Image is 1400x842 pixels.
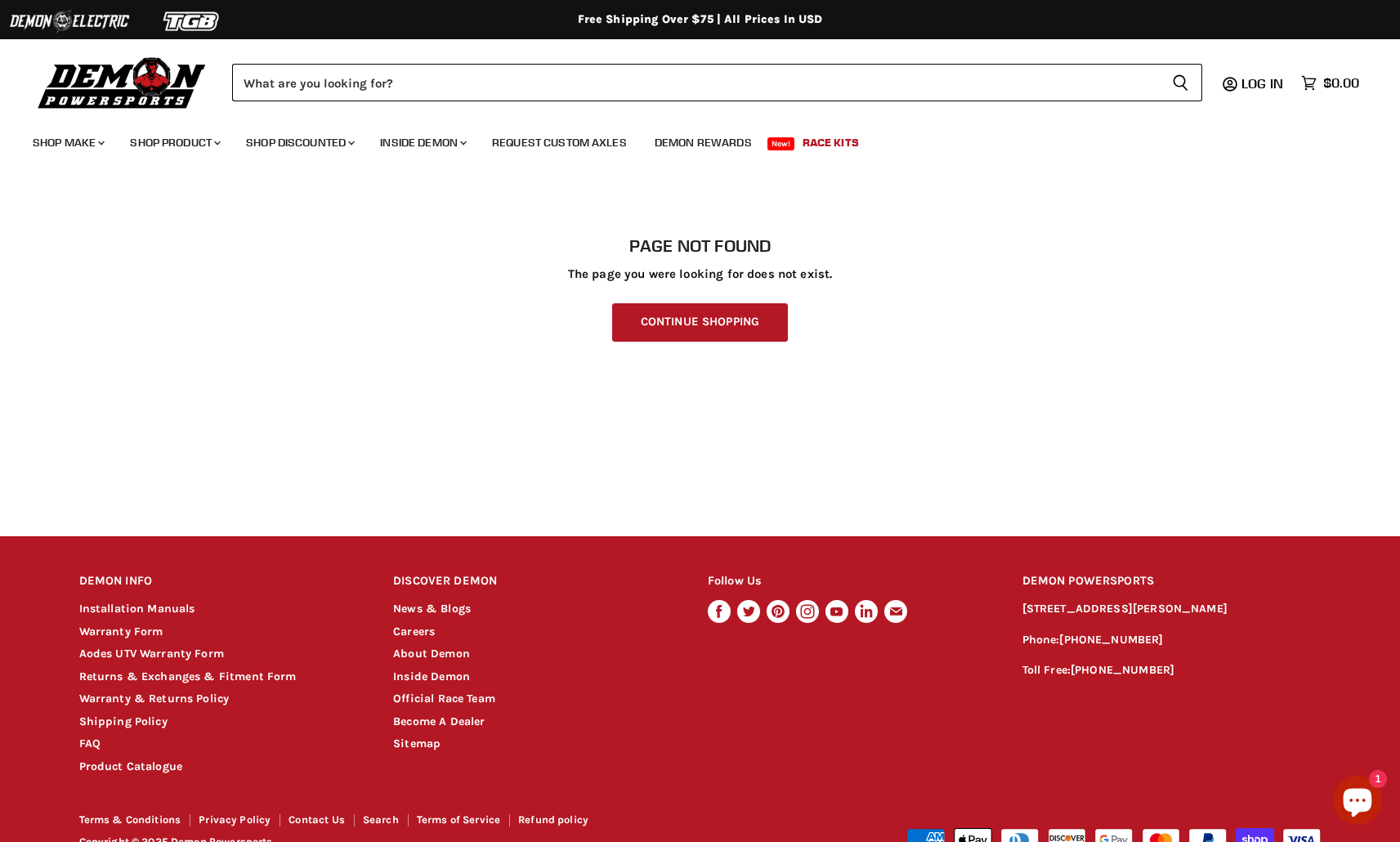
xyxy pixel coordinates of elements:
[79,647,224,661] a: Aodes UTV Warranty Form
[393,670,470,683] a: Inside Demon
[232,64,1202,101] form: Product
[393,602,471,616] a: News & Blogs
[642,126,764,159] a: Demon Rewards
[79,814,702,831] nav: Footer
[1071,663,1174,677] a: [PHONE_NUMBER]
[393,692,495,705] a: Official Race Team
[47,12,1354,27] div: Free Shipping Over $75 | All Prices In USD
[288,813,345,826] a: Contact Us
[708,562,991,601] h2: Follow Us
[480,126,639,159] a: Request Custom Axles
[1022,600,1322,619] p: [STREET_ADDRESS][PERSON_NAME]
[118,126,230,159] a: Shop Product
[8,6,131,37] img: Demon Electric Logo 2
[1293,71,1367,95] a: $0.00
[79,714,168,728] a: Shipping Policy
[234,126,365,159] a: Shop Discounted
[393,714,485,728] a: Become A Dealer
[79,813,181,826] a: Terms & Conditions
[790,126,871,159] a: Race Kits
[393,737,441,750] a: Sitemap
[79,737,101,750] a: FAQ
[79,267,1322,281] p: The page you were looking for does not exist.
[612,303,788,342] a: Continue Shopping
[767,137,795,150] span: New!
[79,692,230,705] a: Warranty & Returns Policy
[79,562,363,601] h2: DEMON INFO
[1022,562,1322,601] h2: DEMON POWERSPORTS
[79,236,1322,256] h1: Page not found
[393,625,435,638] a: Careers
[20,119,1355,159] ul: Main menu
[79,625,163,638] a: Warranty Form
[1323,75,1359,91] span: $0.00
[1328,776,1387,829] inbox-online-store-chat: Shopify online store chat
[131,6,253,37] img: TGB Logo 2
[1159,64,1202,101] button: Search
[363,813,399,826] a: Search
[368,126,476,159] a: Inside Demon
[1022,631,1322,650] p: Phone:
[199,813,271,826] a: Privacy Policy
[1022,661,1322,680] p: Toll Free:
[518,813,588,826] a: Refund policy
[33,53,212,111] img: Demon Powersports
[79,602,195,616] a: Installation Manuals
[393,562,677,601] h2: DISCOVER DEMON
[393,647,470,661] a: About Demon
[1241,75,1283,92] span: Log in
[417,813,500,826] a: Terms of Service
[232,64,1159,101] input: Search
[79,670,297,683] a: Returns & Exchanges & Fitment Form
[79,759,183,773] a: Product Catalogue
[1059,633,1163,647] a: [PHONE_NUMBER]
[1234,76,1293,91] a: Log in
[20,126,114,159] a: Shop Make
